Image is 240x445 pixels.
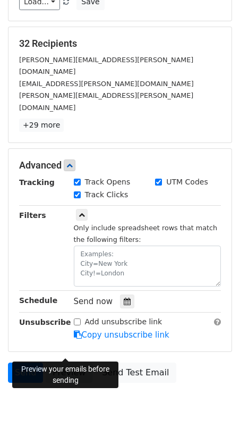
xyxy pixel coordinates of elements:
[19,91,193,112] small: [PERSON_NAME][EMAIL_ADDRESS][PERSON_NAME][DOMAIN_NAME]
[19,296,57,305] strong: Schedule
[19,38,221,49] h5: 32 Recipients
[74,297,113,306] span: Send now
[187,394,240,445] iframe: Chat Widget
[74,330,169,340] a: Copy unsubscribe link
[12,362,118,388] div: Preview your emails before sending
[74,224,218,244] small: Only include spreadsheet rows that match the following filters:
[19,56,193,76] small: [PERSON_NAME][EMAIL_ADDRESS][PERSON_NAME][DOMAIN_NAME]
[19,80,194,88] small: [EMAIL_ADDRESS][PERSON_NAME][DOMAIN_NAME]
[85,316,162,328] label: Add unsubscribe link
[85,189,128,200] label: Track Clicks
[85,177,131,188] label: Track Opens
[19,159,221,171] h5: Advanced
[8,363,43,383] a: Send
[19,211,46,220] strong: Filters
[95,363,176,383] a: Send Test Email
[19,119,64,132] a: +29 more
[19,178,55,187] strong: Tracking
[166,177,208,188] label: UTM Codes
[19,318,71,326] strong: Unsubscribe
